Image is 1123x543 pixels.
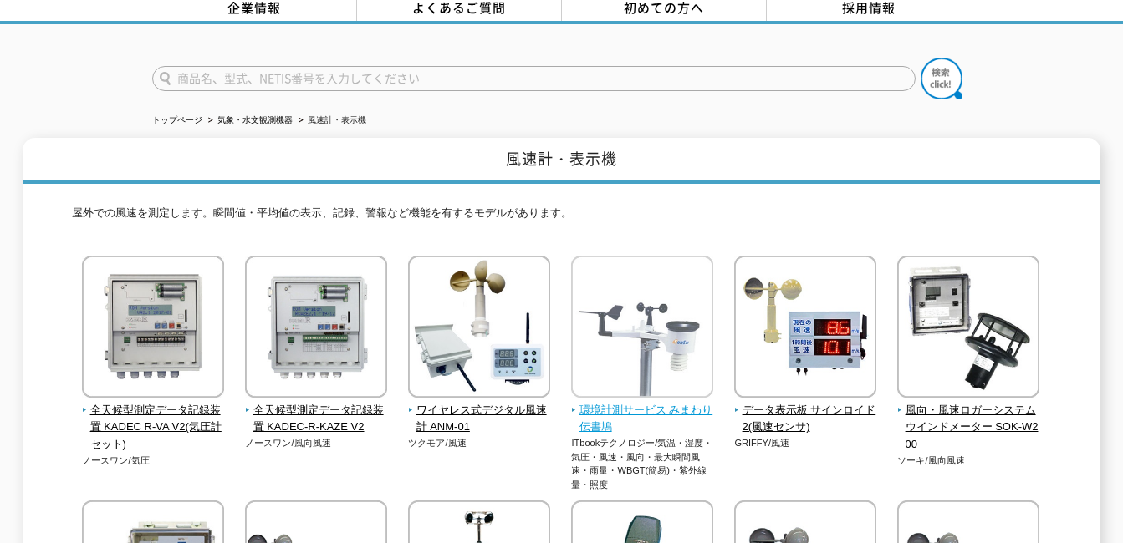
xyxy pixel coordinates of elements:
[245,256,387,402] img: 全天候型測定データ記録装置 KADEC-R-KAZE V2
[734,256,876,402] img: データ表示板 サインロイド2(風速センサ)
[152,66,916,91] input: 商品名、型式、NETIS番号を入力してください
[571,386,714,436] a: 環境計測サービス みまわり伝書鳩
[23,138,1100,184] h1: 風速計・表示機
[921,58,962,99] img: btn_search.png
[571,436,714,491] p: ITbookテクノロジー/気温・湿度・気圧・風速・風向・最大瞬間風速・雨量・WBGT(簡易)・紫外線量・照度
[897,454,1040,468] p: ソーキ/風向風速
[897,402,1040,454] span: 風向・風速ロガーシステム ウインドメーター SOK-W200
[245,402,388,437] span: 全天候型測定データ記録装置 KADEC-R-KAZE V2
[245,386,388,436] a: 全天候型測定データ記録装置 KADEC-R-KAZE V2
[408,402,551,437] span: ワイヤレス式デジタル風速計 ANM-01
[152,115,202,124] a: トップページ
[82,402,225,454] span: 全天候型測定データ記録装置 KADEC R-VA V2(気圧計セット)
[571,402,714,437] span: 環境計測サービス みまわり伝書鳩
[897,386,1040,454] a: 風向・風速ロガーシステム ウインドメーター SOK-W200
[734,386,877,436] a: データ表示板 サインロイド2(風速センサ)
[734,436,877,450] p: GRIFFY/風速
[295,112,366,129] li: 風速計・表示機
[571,256,713,402] img: 環境計測サービス みまわり伝書鳩
[408,256,550,402] img: ワイヤレス式デジタル風速計 ANM-01
[82,386,225,454] a: 全天候型測定データ記録装置 KADEC R-VA V2(気圧計セット)
[245,436,388,450] p: ノースワン/風向風速
[734,402,877,437] span: データ表示板 サインロイド2(風速センサ)
[408,386,551,436] a: ワイヤレス式デジタル風速計 ANM-01
[82,454,225,468] p: ノースワン/気圧
[897,256,1039,402] img: 風向・風速ロガーシステム ウインドメーター SOK-W200
[82,256,224,402] img: 全天候型測定データ記録装置 KADEC R-VA V2(気圧計セット)
[217,115,293,124] a: 気象・水文観測機器
[72,205,1050,231] p: 屋外での風速を測定します。瞬間値・平均値の表示、記録、警報など機能を有するモデルがあります。
[408,436,551,450] p: ツクモア/風速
